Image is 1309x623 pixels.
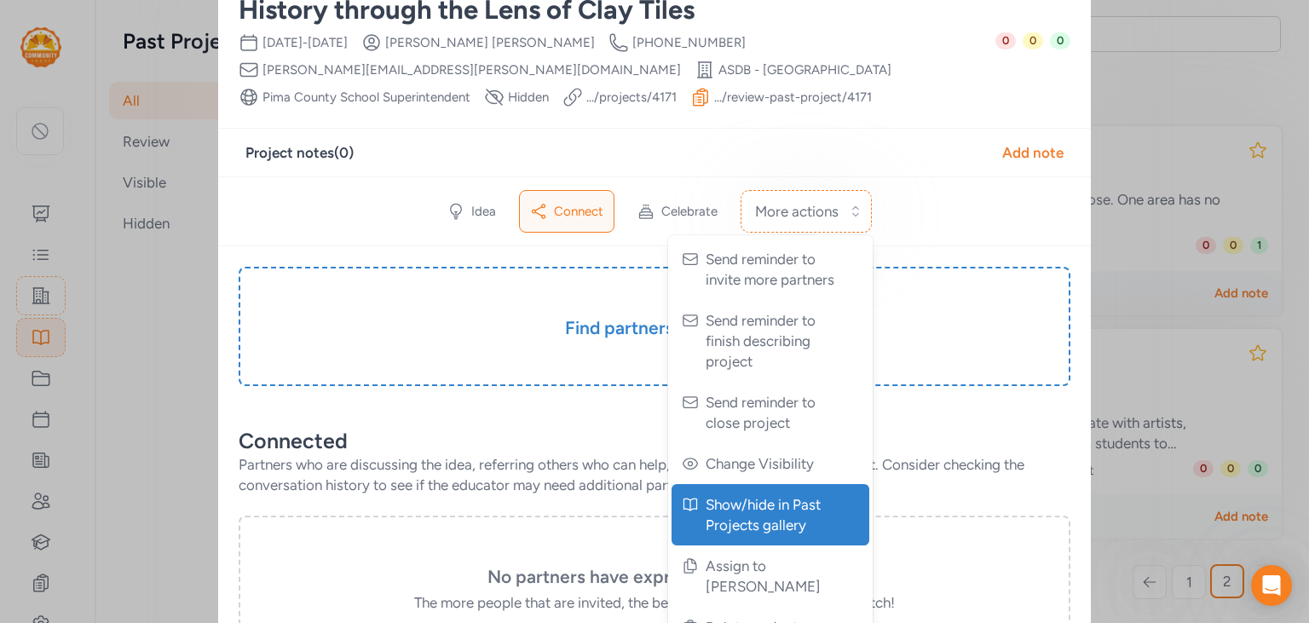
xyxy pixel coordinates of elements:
[741,190,872,233] button: More actions
[1023,32,1043,49] span: 0
[661,203,718,220] span: Celebrate
[1251,565,1292,606] div: Open Intercom Messenger
[706,310,839,372] span: Send reminder to finish describing project
[632,34,746,51] span: [PHONE_NUMBER]
[554,203,603,220] span: Connect
[471,203,496,220] span: Idea
[239,427,1070,454] div: Connected
[245,142,354,163] div: Project notes ( 0 )
[508,89,549,106] span: Hidden
[706,453,839,474] span: Change Visibility
[706,556,839,597] span: Assign to [PERSON_NAME]
[755,201,839,222] span: More actions
[281,316,1028,340] h3: Find partners to invite
[706,392,839,433] span: Send reminder to close project
[385,34,595,51] span: [PERSON_NAME] [PERSON_NAME]
[1050,32,1070,49] span: 0
[718,61,891,78] span: ASDB - [GEOGRAPHIC_DATA]
[239,454,1070,495] div: Partners who are discussing the idea, referring others who can help, or engaging around this proj...
[281,565,1028,589] h3: No partners have expressed interest yet.
[262,89,470,106] div: Pima County School Superintendent
[706,249,839,290] span: Send reminder to invite more partners
[262,61,681,78] span: [PERSON_NAME][EMAIL_ADDRESS][PERSON_NAME][DOMAIN_NAME]
[281,592,1028,613] div: The more people that are invited, the better the chances of finding a match!
[1002,142,1064,163] div: Add note
[714,89,872,106] a: .../review-past-project/4171
[995,32,1016,49] span: 0
[706,494,839,535] span: Show/hide in Past Projects gallery
[586,89,677,106] a: .../projects/4171
[262,34,348,51] span: [DATE] - [DATE]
